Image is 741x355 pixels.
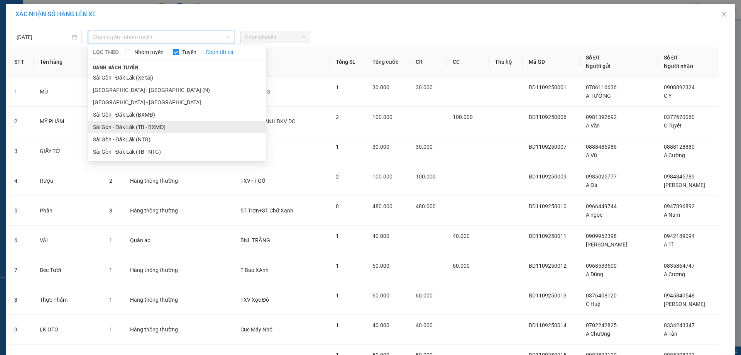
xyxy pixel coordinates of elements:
span: 1 [336,84,339,90]
span: A Vũ [586,152,597,158]
span: C Ý [664,93,672,99]
td: 2 [8,107,34,136]
li: [GEOGRAPHIC_DATA] - [GEOGRAPHIC_DATA] [88,96,266,109]
th: STT [8,47,34,77]
span: 1 [109,267,112,273]
td: Béc Tưới [34,255,103,285]
span: LỌC THEO [93,48,119,56]
th: Tên hàng [34,47,103,77]
span: 480.000 [372,203,392,209]
span: BD1109250012 [529,263,567,269]
td: GIẤY TỜ [34,136,103,166]
span: 1 [336,263,339,269]
span: 480.000 [416,203,436,209]
span: Người gửi [586,63,611,69]
span: Số ĐT [586,54,601,61]
span: 40.000 [416,322,433,328]
li: Sài Gòn - Đăk Lăk (TB - BXMĐ) [88,121,266,133]
span: Người nhận [664,63,693,69]
span: 0376408120 [586,292,617,299]
span: A TƯỞNG [586,93,611,99]
span: BNL TRẮNG [240,237,270,243]
span: 40.000 [453,233,470,239]
span: Nhóm tuyến [131,48,167,56]
th: CR [409,47,447,77]
span: 1 [336,144,339,150]
span: 40.000 [372,233,389,239]
span: 0985025777 [586,173,617,180]
span: A Tân [664,331,677,337]
span: 0968533500 [586,263,617,269]
span: BD1109250010 [529,203,567,209]
span: 2 [336,114,339,120]
span: 0786116636 [586,84,617,90]
span: A Nam [664,212,680,218]
span: close [721,11,727,17]
span: Cục Máy Nhỏ [240,326,272,333]
td: Rượu [34,166,103,196]
li: Sài Gòn - Đăk Lăk (TB - NTG) [88,146,266,158]
span: 0888128880 [664,144,695,150]
span: 2 [336,173,339,180]
span: A Thiệt - 0392823567 [43,14,102,21]
span: 0966449744 [586,203,617,209]
span: 8 [109,207,112,214]
span: 0984345789 [664,173,695,180]
th: Ghi chú [234,47,330,77]
span: Chọn tuyến - nhóm tuyến [93,31,230,43]
span: 100.000 [372,114,392,120]
span: BD1109250009 [529,173,567,180]
td: MỸ PHẨM [34,107,103,136]
span: 0334243347 [664,322,695,328]
th: Tổng SL [330,47,366,77]
span: T Bao XAnh [240,267,269,273]
td: 7 [8,255,34,285]
span: A Chương [586,331,610,337]
li: [GEOGRAPHIC_DATA] - [GEOGRAPHIC_DATA] (N) [88,84,266,96]
span: Chọn chuyến [245,31,306,43]
li: Sài Gòn - Đăk Lăk (Xe tải) [88,71,266,84]
span: 1 [109,297,112,303]
span: A Văn [586,122,600,129]
span: 0947896892 [664,203,695,209]
span: A ngọc [586,212,602,218]
span: BD1109250011 [529,233,567,239]
span: 0945840548 [664,292,695,299]
span: 1 [336,292,339,299]
span: 1 [336,233,339,239]
a: Chọn tất cả [206,48,233,56]
td: MŨ [34,77,103,107]
th: Tổng cước [366,47,410,77]
span: BD1109250027 - [43,22,95,43]
span: BD1109250001 [529,84,567,90]
span: Số ĐT [664,54,678,61]
span: 0377670060 [664,114,695,120]
span: BD1109250006 [529,114,567,120]
span: 0909962398 [586,233,617,239]
th: CC [447,47,489,77]
input: 11/09/2025 [17,33,70,41]
td: Thực Phẩm [34,285,103,315]
td: VẢI [34,226,103,255]
li: Sài Gòn - Đăk Lăk (NTG) [88,133,266,146]
span: 60.000 [372,263,389,269]
span: 30.000 [416,84,433,90]
th: Thu hộ [489,47,523,77]
td: 4 [8,166,34,196]
td: Quần áo [124,226,193,255]
span: 0835864747 [664,263,695,269]
td: Hàng thông thường [124,196,193,226]
td: 5 [8,196,34,226]
td: Hàng thông thường [124,315,193,345]
span: 60.000 [416,292,433,299]
td: 1 [8,77,34,107]
span: 40.000 [372,322,389,328]
span: 1 [109,237,112,243]
span: [PERSON_NAME] [586,241,627,248]
span: 30.000 [372,84,389,90]
span: A Đà [586,182,597,188]
td: LK OTO [34,315,103,345]
span: 0702242825 [586,322,617,328]
li: Sài Gòn - Đăk Lăk (BXMĐ) [88,109,266,121]
span: BD1109250013 [529,292,567,299]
